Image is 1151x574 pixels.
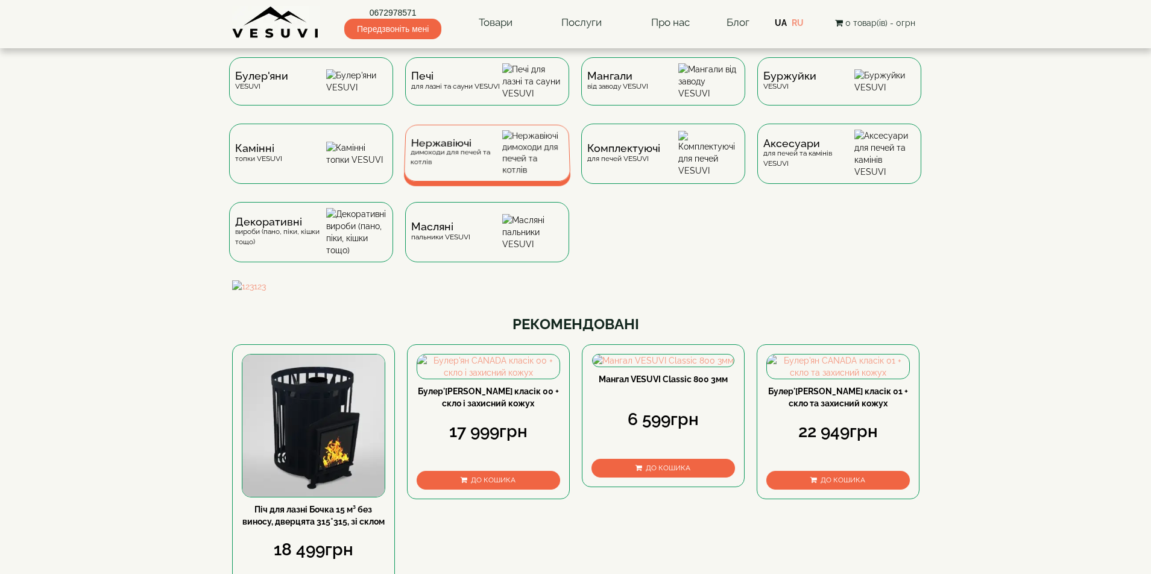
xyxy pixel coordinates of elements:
a: Послуги [549,9,614,37]
div: вироби (пано, піки, кішки тощо) [235,217,326,247]
img: Нержавіючі димоходи для печей та котлів [502,130,564,175]
img: Булер'яни VESUVI [326,69,387,93]
a: Печідля лазні та сауни VESUVI Печі для лазні та сауни VESUVI [399,57,575,124]
img: Піч для лазні Бочка 15 м³ без виносу, дверцята 315*315, зі склом [242,355,385,497]
div: від заводу VESUVI [587,71,648,91]
span: Камінні [235,143,282,153]
span: Декоративні [235,217,326,227]
div: димоходи для печей та котлів [410,139,502,167]
div: пальники VESUVI [411,222,470,242]
a: Блог [727,16,749,28]
div: VESUVI [235,71,288,91]
img: Декоративні вироби (пано, піки, кішки тощо) [326,208,387,256]
span: 0 товар(ів) - 0грн [845,18,915,28]
div: 6 599грн [591,408,735,432]
span: До кошика [821,476,865,484]
a: Булер'[PERSON_NAME] класік 01 + скло та захисний кожух [768,386,908,408]
div: для печей та камінів VESUVI [763,139,854,169]
div: для печей VESUVI [587,143,660,163]
span: Булер'яни [235,71,288,81]
span: До кошика [646,464,690,472]
button: До кошика [417,471,560,490]
span: Передзвоніть мені [344,19,441,39]
div: 22 949грн [766,420,910,444]
button: До кошика [766,471,910,490]
a: БуржуйкиVESUVI Буржуйки VESUVI [751,57,927,124]
a: Каміннітопки VESUVI Камінні топки VESUVI [223,124,399,202]
a: Мангал VESUVI Classic 800 3мм [599,374,728,384]
img: Буржуйки VESUVI [854,69,915,93]
a: Аксесуаридля печей та камінів VESUVI Аксесуари для печей та камінів VESUVI [751,124,927,202]
img: Завод VESUVI [232,6,320,39]
img: Камінні топки VESUVI [326,142,387,166]
a: Масляніпальники VESUVI Масляні пальники VESUVI [399,202,575,280]
span: Аксесуари [763,139,854,148]
a: Комплектуючідля печей VESUVI Комплектуючі для печей VESUVI [575,124,751,202]
div: 18 499грн [242,538,385,562]
a: Мангаливід заводу VESUVI Мангали від заводу VESUVI [575,57,751,124]
a: Декоративнівироби (пано, піки, кішки тощо) Декоративні вироби (пано, піки, кішки тощо) [223,202,399,280]
a: Булер'яниVESUVI Булер'яни VESUVI [223,57,399,124]
span: Комплектуючі [587,143,660,153]
a: Піч для лазні Бочка 15 м³ без виносу, дверцята 315*315, зі склом [242,505,385,526]
span: Мангали [587,71,648,81]
span: Печі [411,71,500,81]
img: Печі для лазні та сауни VESUVI [502,63,563,99]
a: Булер'[PERSON_NAME] класік 00 + скло і захисний кожух [418,386,559,408]
img: Мангали від заводу VESUVI [678,63,739,99]
div: VESUVI [763,71,816,91]
img: Булер'ян CANADA класік 00 + скло і захисний кожух [417,355,560,379]
a: 0672978571 [344,7,441,19]
img: Аксесуари для печей та камінів VESUVI [854,130,915,178]
button: До кошика [591,459,735,478]
a: UA [775,18,787,28]
div: 17 999грн [417,420,560,444]
div: топки VESUVI [235,143,282,163]
span: Буржуйки [763,71,816,81]
button: 0 товар(ів) - 0грн [831,16,919,30]
span: До кошика [471,476,516,484]
a: Про нас [639,9,702,37]
a: RU [792,18,804,28]
img: Булер'ян CANADA класік 01 + скло та захисний кожух [767,355,909,379]
a: Нержавіючідимоходи для печей та котлів Нержавіючі димоходи для печей та котлів [399,124,575,202]
div: для лазні та сауни VESUVI [411,71,500,91]
a: Товари [467,9,525,37]
img: Масляні пальники VESUVI [502,214,563,250]
span: Масляні [411,222,470,232]
img: Комплектуючі для печей VESUVI [678,131,739,177]
img: 123123 [232,280,919,292]
img: Мангал VESUVI Classic 800 3мм [593,355,734,367]
span: Нержавіючі [411,139,502,148]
